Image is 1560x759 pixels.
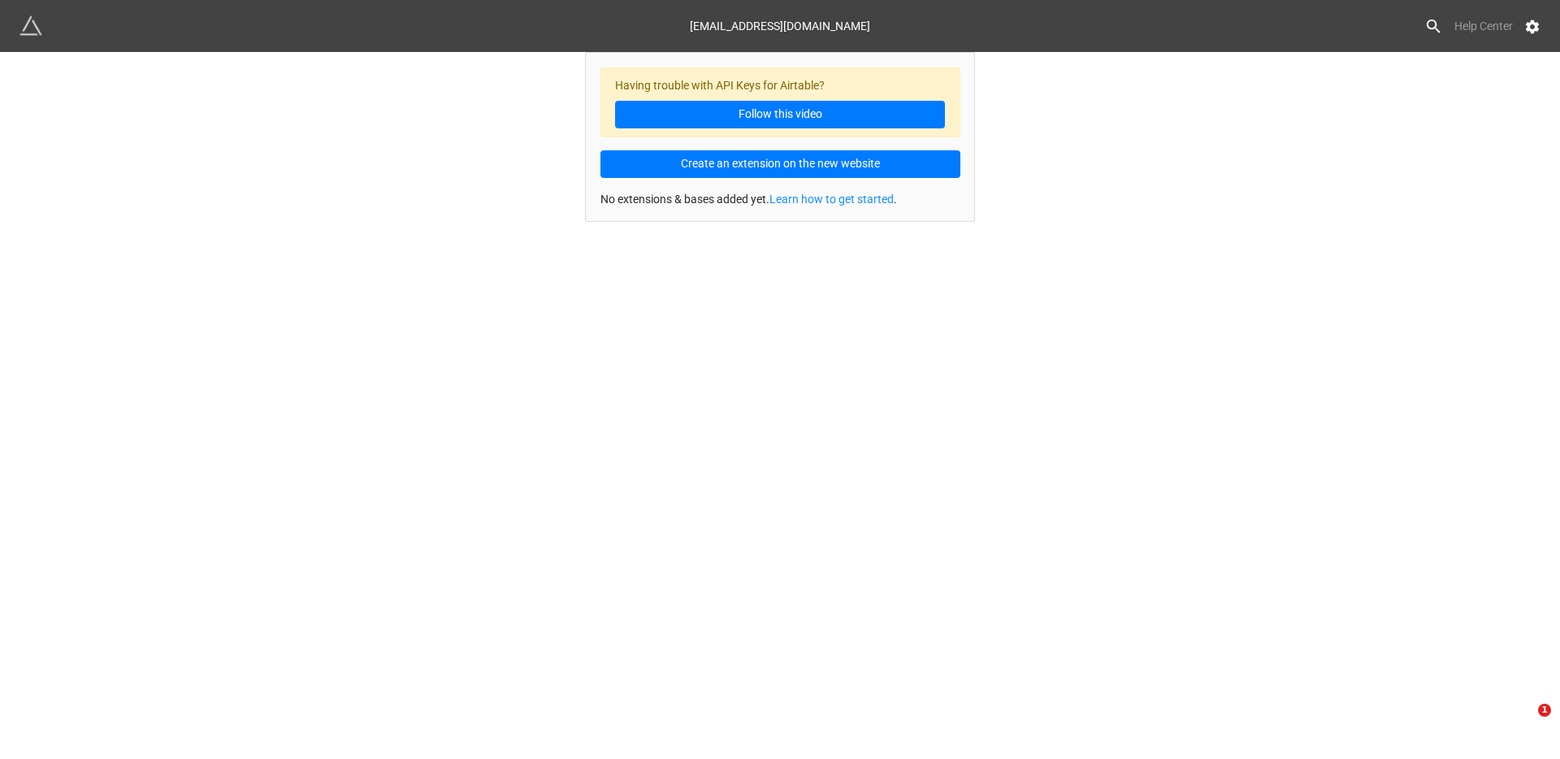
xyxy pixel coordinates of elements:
img: miniextensions-icon.73ae0678.png [19,15,42,37]
a: Help Center [1443,11,1524,41]
div: Having trouble with API Keys for Airtable? [600,67,960,138]
button: Create an extension on the new website [600,150,960,178]
iframe: Intercom live chat [1505,704,1544,743]
a: Learn how to get started [769,193,894,206]
a: Follow this video [615,101,945,128]
div: [EMAIL_ADDRESS][DOMAIN_NAME] [690,11,870,41]
p: No extensions & bases added yet. . [600,191,960,207]
span: 1 [1538,704,1551,717]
